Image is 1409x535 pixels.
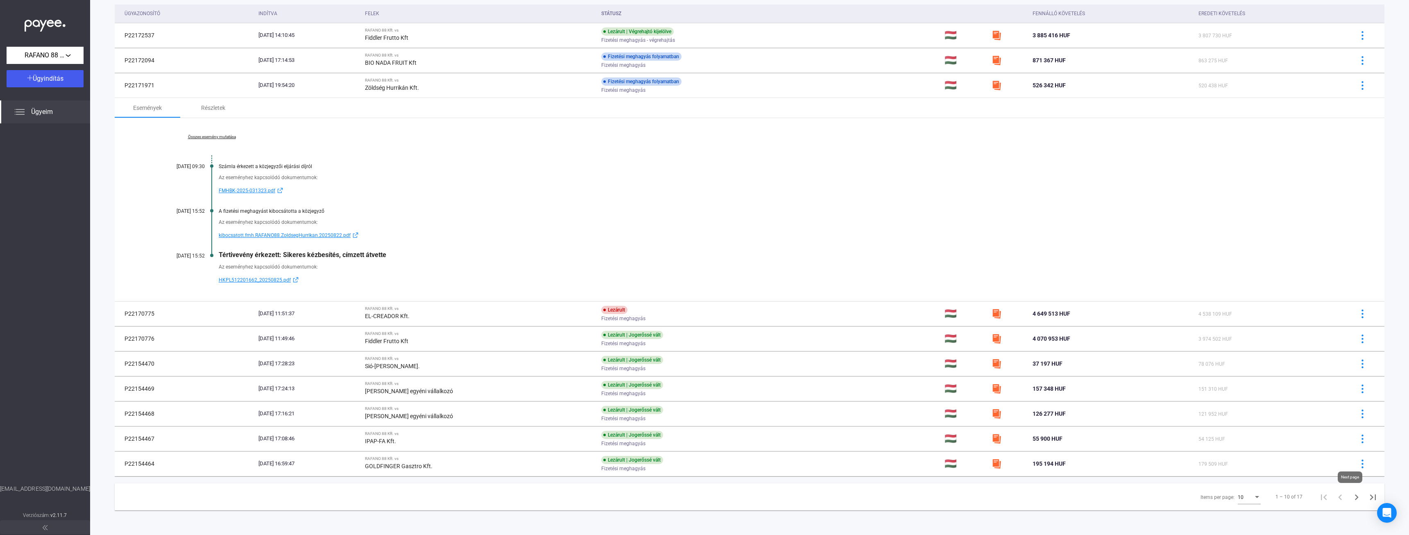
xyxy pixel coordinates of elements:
span: 179 509 HUF [1198,461,1228,467]
span: 55 900 HUF [1033,435,1062,442]
div: Indítva [258,9,358,18]
img: more-blue [1358,435,1367,443]
div: [DATE] 16:59:47 [258,460,358,468]
div: RAFANO 88 Kft. vs [365,456,595,461]
a: FMHBK-2025-031323.pdfexternal-link-blue [219,186,1343,196]
img: more-blue [1358,385,1367,393]
td: P22172094 [115,48,255,73]
div: RAFANO 88 Kft. vs [365,331,595,336]
div: Az eseményhez kapcsolódó dokumentumok: [219,173,1343,182]
strong: v2.11.7 [50,512,67,518]
mat-select: Items per page: [1238,492,1261,502]
div: Lezárult | Jogerőssé vált [601,381,663,389]
div: [DATE] 11:49:46 [258,335,358,343]
div: [DATE] 14:10:45 [258,31,358,39]
span: Fizetési meghagyás [601,364,646,373]
img: szamlazzhu-mini [992,334,1001,344]
span: 4 538 109 HUF [1198,311,1232,317]
div: RAFANO 88 Kft. vs [365,431,595,436]
div: Lezárult | Jogerőssé vált [601,431,663,439]
span: Fizetési meghagyás [601,414,646,423]
a: Összes esemény mutatása [156,134,268,139]
td: P22170775 [115,301,255,326]
span: 121 952 HUF [1198,411,1228,417]
img: list.svg [15,107,25,117]
span: 520 438 HUF [1198,83,1228,89]
span: 4 070 953 HUF [1033,335,1070,342]
button: Ügyindítás [7,70,84,87]
button: more-blue [1354,405,1371,422]
div: Felek [365,9,595,18]
img: arrow-double-left-grey.svg [43,525,48,530]
img: szamlazzhu-mini [992,384,1001,394]
span: HKPL512201662_20250825.pdf [219,275,291,285]
div: [DATE] 17:14:53 [258,56,358,64]
span: 3 974 502 HUF [1198,336,1232,342]
div: Fennálló követelés [1033,9,1192,18]
div: RAFANO 88 Kft. vs [365,381,595,386]
strong: [PERSON_NAME] egyéni vállalkozó [365,413,453,419]
img: more-blue [1358,310,1367,318]
span: 3 807 730 HUF [1198,33,1232,39]
div: Lezárult | Jogerőssé vált [601,406,663,414]
img: external-link-blue [351,232,360,238]
div: Ügyazonosító [125,9,160,18]
img: szamlazzhu-mini [992,309,1001,319]
div: Lezárult [601,306,627,314]
button: Next page [1348,489,1365,505]
div: Lezárult | Jogerőssé vált [601,331,663,339]
td: 🇭🇺 [941,326,988,351]
button: more-blue [1354,430,1371,447]
strong: BIO NADA FRUIT Kft [365,59,417,66]
span: 78 076 HUF [1198,361,1225,367]
a: kibocsatott.fmh.RAFANO88.ZoldsegHurrikan.20250822.pdfexternal-link-blue [219,230,1343,240]
div: RAFANO 88 Kft. vs [365,78,595,83]
img: more-blue [1358,360,1367,368]
button: Last page [1365,489,1381,505]
td: 🇭🇺 [941,426,988,451]
span: Fizetési meghagyás [601,60,646,70]
td: 🇭🇺 [941,376,988,401]
td: 🇭🇺 [941,351,988,376]
a: HKPL512201662_20250825.pdfexternal-link-blue [219,275,1343,285]
strong: Sió-[PERSON_NAME]. [365,363,420,369]
div: RAFANO 88 Kft. vs [365,53,595,58]
span: Fizetési meghagyás - végrehajtás [601,35,675,45]
td: P22154467 [115,426,255,451]
div: Fizetési meghagyás folyamatban [601,52,682,61]
div: Az eseményhez kapcsolódó dokumentumok: [219,263,1343,271]
button: First page [1316,489,1332,505]
strong: EL-CREADOR Kft. [365,313,410,319]
img: more-blue [1358,31,1367,40]
div: Next page [1338,471,1362,483]
td: P22172537 [115,23,255,48]
span: 871 367 HUF [1033,57,1066,64]
div: Lezárult | Jogerőssé vált [601,356,663,364]
span: 4 649 513 HUF [1033,310,1070,317]
img: plus-white.svg [27,75,33,81]
div: Felek [365,9,379,18]
span: Ügyindítás [33,75,63,82]
span: 54 125 HUF [1198,436,1225,442]
td: 🇭🇺 [941,48,988,73]
div: Lezárult | Végrehajtó kijelölve [601,27,674,36]
strong: Zöldség Hurrikán Kft. [365,84,419,91]
span: 195 194 HUF [1033,460,1066,467]
img: external-link-blue [275,187,285,194]
img: szamlazzhu-mini [992,409,1001,419]
div: Eredeti követelés [1198,9,1343,18]
td: 🇭🇺 [941,401,988,426]
div: [DATE] 15:52 [156,253,205,259]
span: FMHBK-2025-031323.pdf [219,186,275,196]
img: more-blue [1358,81,1367,90]
div: [DATE] 15:52 [156,208,205,214]
div: Fizetési meghagyás folyamatban [601,77,682,86]
button: Previous page [1332,489,1348,505]
img: szamlazzhu-mini [992,30,1001,40]
strong: GOLDFINGER Gasztro Kft. [365,463,433,469]
span: Fizetési meghagyás [601,314,646,323]
td: 🇭🇺 [941,73,988,98]
td: P22154470 [115,351,255,376]
span: 126 277 HUF [1033,410,1066,417]
div: RAFANO 88 Kft. vs [365,28,595,33]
